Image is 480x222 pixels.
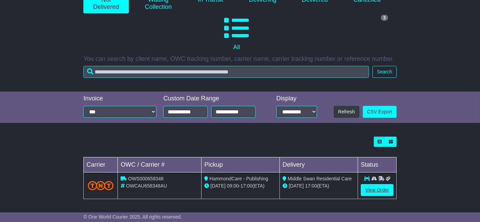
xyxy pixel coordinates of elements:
[209,176,268,181] span: HammondCare - Publishing
[283,182,355,190] div: (ETA)
[163,95,263,102] div: Custom Date Range
[83,55,397,63] p: You can search by client name, OWC tracking number, carrier name, carrier tracking number or refe...
[118,157,202,172] td: OWC / Carrier #
[202,157,280,172] td: Pickup
[334,106,359,118] button: Refresh
[280,157,358,172] td: Delivery
[84,157,118,172] td: Carrier
[83,214,182,220] span: © One World Courier 2025. All rights reserved.
[363,106,397,118] a: CSV Export
[227,183,239,189] span: 09:00
[204,182,277,190] div: - (ETA)
[83,95,156,102] div: Invoice
[126,183,167,189] span: OWCAU658348AU
[83,13,390,54] a: 3 All
[241,183,252,189] span: 17:00
[305,183,317,189] span: 17:00
[289,183,304,189] span: [DATE]
[288,176,352,181] span: Middle Swan Residential Care
[381,15,388,21] span: 3
[88,181,113,190] img: TNT_Domestic.png
[358,157,397,172] td: Status
[276,95,317,102] div: Display
[372,66,396,78] button: Search
[361,184,394,196] a: View Order
[210,183,225,189] span: [DATE]
[128,176,164,181] span: OWS000658348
